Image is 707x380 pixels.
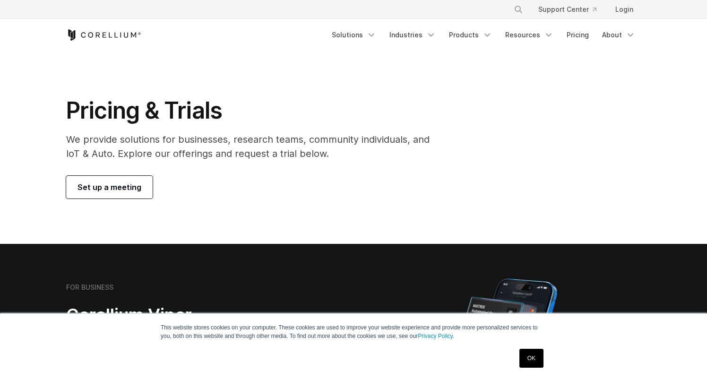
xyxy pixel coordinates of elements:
p: We provide solutions for businesses, research teams, community individuals, and IoT & Auto. Explo... [66,132,443,161]
a: Pricing [561,26,595,43]
a: Set up a meeting [66,176,153,199]
a: Industries [384,26,441,43]
span: Set up a meeting [78,181,141,193]
a: Privacy Policy. [418,333,454,339]
h6: FOR BUSINESS [66,283,113,292]
a: OK [519,349,543,368]
a: Products [443,26,498,43]
p: This website stores cookies on your computer. These cookies are used to improve your website expe... [161,323,546,340]
div: Navigation Menu [502,1,641,18]
h1: Pricing & Trials [66,96,443,125]
a: Support Center [531,1,604,18]
a: Corellium Home [66,29,141,41]
a: Login [608,1,641,18]
a: Solutions [326,26,382,43]
a: Resources [500,26,559,43]
h2: Corellium Viper [66,304,308,326]
div: Navigation Menu [326,26,641,43]
a: About [596,26,641,43]
button: Search [510,1,527,18]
